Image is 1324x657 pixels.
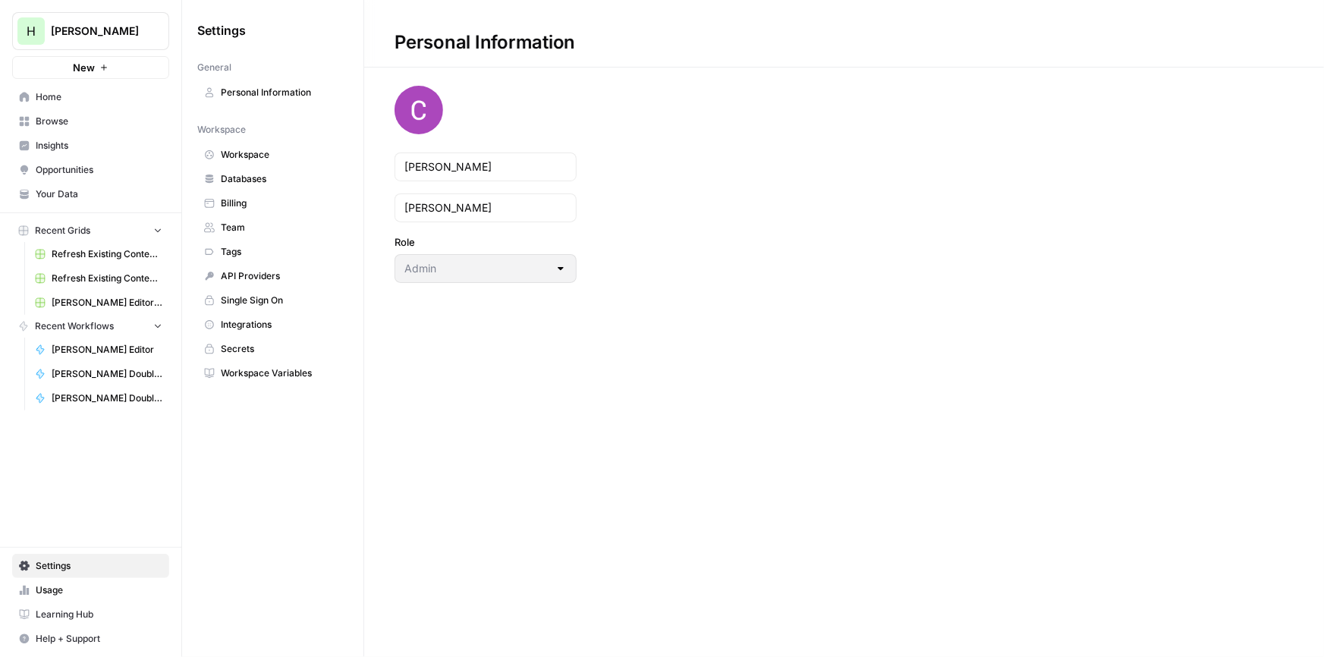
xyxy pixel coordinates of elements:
span: Insights [36,139,162,152]
span: Refresh Existing Content (1) [52,272,162,285]
a: Browse [12,109,169,134]
a: Databases [197,167,348,191]
img: avatar [395,86,443,134]
span: [PERSON_NAME] Editor [52,343,162,357]
span: H [27,22,36,40]
span: Workspace [197,123,246,137]
span: General [197,61,231,74]
span: Opportunities [36,163,162,177]
span: Single Sign On [221,294,341,307]
a: Home [12,85,169,109]
span: Tags [221,245,341,259]
a: [PERSON_NAME] Double Check Neversweat [28,386,169,410]
a: Usage [12,578,169,602]
a: [PERSON_NAME] Editor Grid [28,291,169,315]
button: Help + Support [12,627,169,651]
span: Billing [221,196,341,210]
a: Team [197,215,348,240]
label: Role [395,234,577,250]
span: Integrations [221,318,341,332]
a: Insights [12,134,169,158]
span: Personal Information [221,86,341,99]
a: [PERSON_NAME] Double Check Cases [28,362,169,386]
a: Settings [12,554,169,578]
span: Your Data [36,187,162,201]
span: [PERSON_NAME] Double Check Neversweat [52,391,162,405]
span: API Providers [221,269,341,283]
a: Billing [197,191,348,215]
span: New [73,60,95,75]
span: [PERSON_NAME] Double Check Cases [52,367,162,381]
button: New [12,56,169,79]
a: API Providers [197,264,348,288]
span: Recent Grids [35,224,90,237]
span: Recent Workflows [35,319,114,333]
a: Secrets [197,337,348,361]
button: Workspace: Hasbrook [12,12,169,50]
span: Workspace Variables [221,366,341,380]
span: Refresh Existing Content [DATE] Deleted AEO, doesn't work now [52,247,162,261]
a: Learning Hub [12,602,169,627]
button: Recent Workflows [12,315,169,338]
button: Recent Grids [12,219,169,242]
span: Team [221,221,341,234]
span: Usage [36,583,162,597]
span: Help + Support [36,632,162,646]
a: Workspace Variables [197,361,348,385]
a: Opportunities [12,158,169,182]
a: Personal Information [197,80,348,105]
span: Settings [197,21,246,39]
span: Browse [36,115,162,128]
span: [PERSON_NAME] [51,24,143,39]
a: Integrations [197,313,348,337]
span: Workspace [221,148,341,162]
span: Home [36,90,162,104]
a: Refresh Existing Content (1) [28,266,169,291]
span: Settings [36,559,162,573]
span: Secrets [221,342,341,356]
a: [PERSON_NAME] Editor [28,338,169,362]
span: [PERSON_NAME] Editor Grid [52,296,162,310]
a: Workspace [197,143,348,167]
a: Refresh Existing Content [DATE] Deleted AEO, doesn't work now [28,242,169,266]
a: Tags [197,240,348,264]
span: Learning Hub [36,608,162,621]
a: Your Data [12,182,169,206]
a: Single Sign On [197,288,348,313]
div: Personal Information [364,30,605,55]
span: Databases [221,172,341,186]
